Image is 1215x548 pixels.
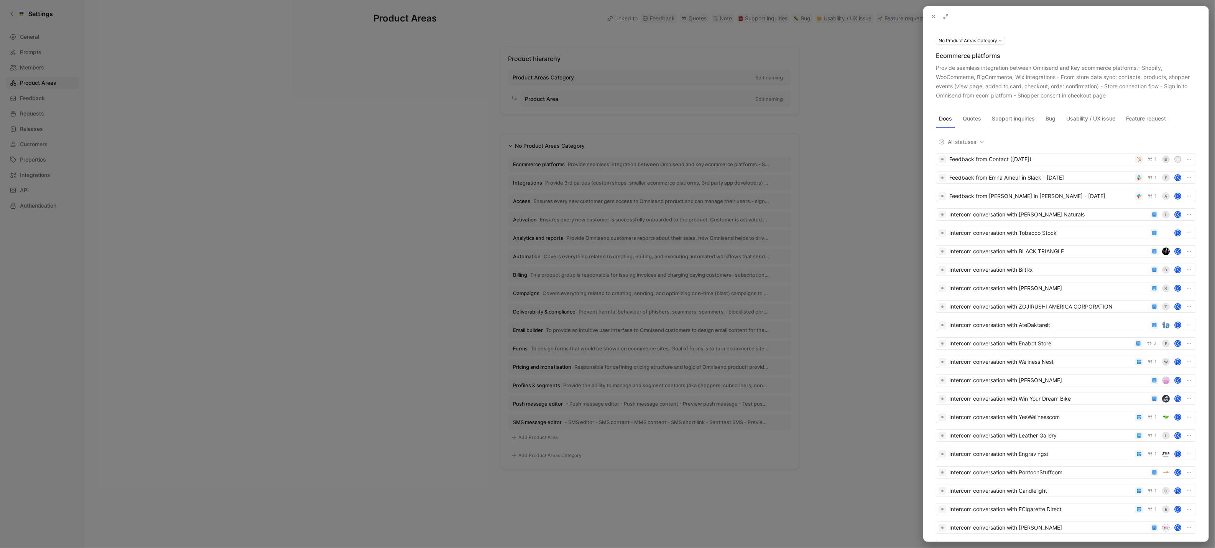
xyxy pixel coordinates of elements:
[936,319,1196,331] a: Intercom conversation with AteDaktareltK
[1162,395,1170,403] img: winyourdreambike.co.uk
[949,523,1148,532] div: Intercom conversation with [PERSON_NAME]
[949,394,1148,403] div: Intercom conversation with Win Your Dream Bike
[1146,173,1158,182] button: 1
[1175,157,1180,162] div: D
[936,137,987,147] button: All statuses
[949,228,1148,238] div: Intercom conversation with Tobacco Stock
[1175,249,1180,254] div: K
[1146,155,1158,163] button: 1
[949,431,1132,440] div: Intercom conversation with Leather Gallery
[1162,450,1170,458] img: engraving.si
[936,153,1196,165] a: Feedback from Contact ([DATE])1BD
[1154,452,1157,456] span: 1
[1175,341,1180,346] div: K
[1146,192,1158,200] button: 1
[949,247,1148,256] div: Intercom conversation with BLACK TRIANGLE
[949,265,1148,274] div: Intercom conversation with BiltRx
[1175,267,1180,272] div: K
[1162,487,1170,495] div: C
[1154,194,1157,198] span: 1
[936,172,1196,184] a: Feedback from Emna Ameur in Slack - [DATE]1FK
[1162,192,1170,200] div: A
[1162,469,1170,476] img: pontoonstuff.com
[936,264,1196,276] a: Intercom conversation with BiltRxBK
[1146,450,1158,458] button: 1
[1154,415,1157,419] span: 1
[936,393,1196,405] a: Intercom conversation with Win Your Dream BikeK
[1162,432,1170,439] div: L
[949,376,1148,385] div: Intercom conversation with [PERSON_NAME]
[936,51,1196,60] div: Ecommerce platforms
[1162,211,1170,218] div: I
[936,429,1196,442] a: Intercom conversation with Leather Gallery1LK
[936,300,1196,313] a: Intercom conversation with ZOJIRUSHI AMERICA CORPORATIONZK
[1154,433,1157,438] span: 1
[1175,433,1180,438] div: K
[949,468,1148,477] div: Intercom conversation with PontoonStuffcom
[1146,431,1158,440] button: 1
[936,63,1196,100] div: Provide seamless integration between Omnisend and key ecommerce platforms.- Shopify, WooCommerce,...
[949,449,1132,459] div: Intercom conversation with Engravingsi
[949,210,1148,219] div: Intercom conversation with [PERSON_NAME] Naturals
[1146,505,1158,513] button: 1
[1154,175,1157,180] span: 1
[1175,488,1180,494] div: K
[1175,378,1180,383] div: K
[1162,524,1170,531] img: vorssaink.fi
[936,337,1196,350] a: Intercom conversation with Enabot Store3EK
[1175,322,1180,328] div: K
[1162,413,1170,421] img: yeswellness.com
[1175,507,1180,512] div: K
[1154,341,1157,346] span: 3
[1162,340,1170,347] div: E
[936,37,1005,45] button: No Product Areas Category
[939,137,985,147] span: All statuses
[1175,230,1180,236] div: K
[1175,359,1180,365] div: K
[936,356,1196,368] a: Intercom conversation with Wellness Nest1WK
[1175,396,1180,401] div: K
[989,112,1038,125] button: Support inquiries
[1175,304,1180,309] div: K
[1162,266,1170,274] div: B
[949,339,1131,348] div: Intercom conversation with Enabot Store
[936,466,1196,479] a: Intercom conversation with PontoonStuffcomK
[1162,155,1170,163] div: B
[949,155,1132,164] div: Feedback from Contact ([DATE])
[1175,451,1180,457] div: K
[1162,321,1170,329] img: atedaktare.lt
[949,302,1148,311] div: Intercom conversation with ZOJIRUSHI AMERICA CORPORATION
[1145,339,1158,348] button: 3
[1175,212,1180,217] div: K
[1162,248,1170,255] img: blktriangle.com
[1154,360,1157,364] span: 1
[1175,175,1180,180] div: K
[936,208,1196,221] a: Intercom conversation with [PERSON_NAME] NaturalsIK
[1162,303,1170,310] div: Z
[1063,112,1118,125] button: Usability / UX issue
[1175,414,1180,420] div: K
[936,448,1196,460] a: Intercom conversation with Engravingsi1K
[1162,505,1170,513] div: E
[949,173,1132,182] div: Feedback from Emna Ameur in Slack - [DATE]
[1042,112,1059,125] button: Bug
[1175,525,1180,530] div: K
[1162,284,1170,292] div: R
[936,190,1196,202] a: Feedback from [PERSON_NAME] in [PERSON_NAME] - [DATE]1AK
[936,227,1196,239] a: Intercom conversation with Tobacco StockK
[949,284,1148,293] div: Intercom conversation with [PERSON_NAME]
[936,485,1196,497] a: Intercom conversation with Candlelight1CK
[949,191,1132,201] div: Feedback from [PERSON_NAME] in [PERSON_NAME] - [DATE]
[1175,470,1180,475] div: K
[949,413,1132,422] div: Intercom conversation with YesWellnesscom
[936,112,955,125] button: Docs
[936,282,1196,294] a: Intercom conversation with [PERSON_NAME]RK
[936,245,1196,257] a: Intercom conversation with BLACK TRIANGLEK
[936,522,1196,534] a: Intercom conversation with [PERSON_NAME]K
[1154,157,1157,162] span: 1
[949,357,1132,366] div: Intercom conversation with Wellness Nest
[1154,507,1157,512] span: 1
[949,505,1132,514] div: Intercom conversation with ECigarette Direct
[1162,174,1170,182] div: F
[949,320,1148,330] div: Intercom conversation with AteDaktarelt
